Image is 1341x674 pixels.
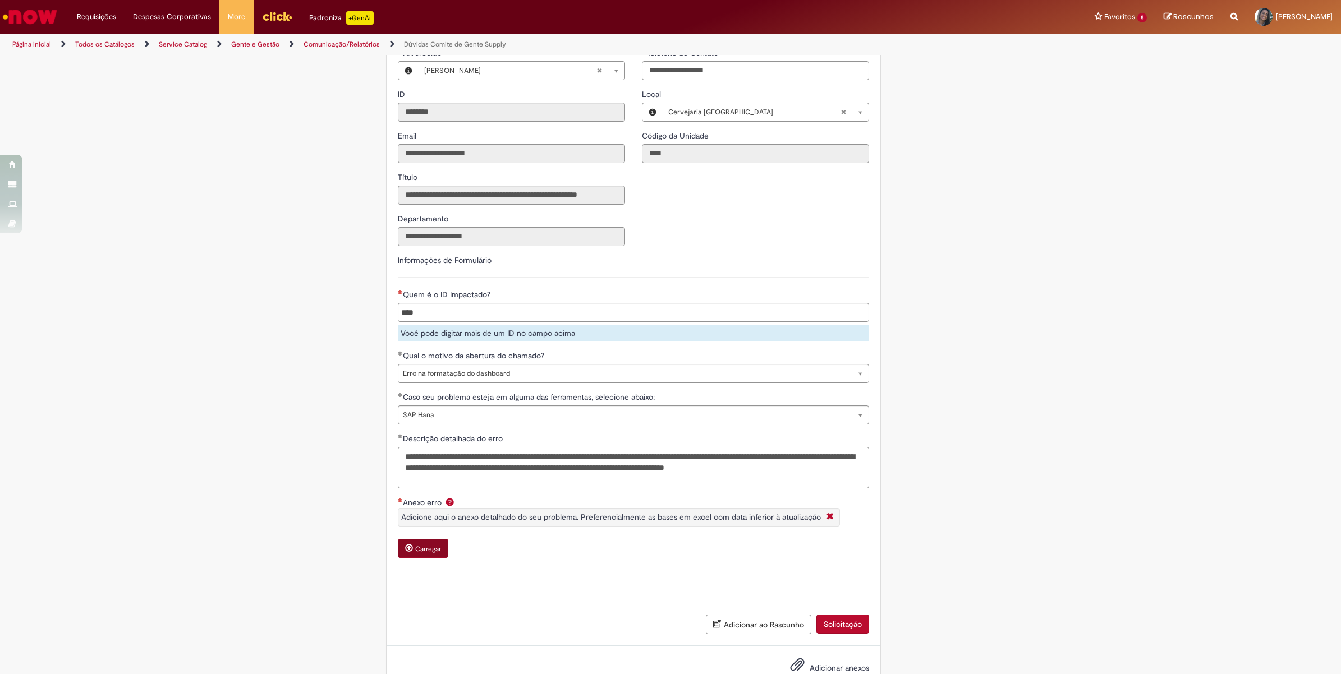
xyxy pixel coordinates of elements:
input: ID [398,103,625,122]
input: Departamento [398,227,625,246]
span: SAP Hana [403,406,846,424]
img: click_logo_yellow_360x200.png [262,8,292,25]
a: Todos os Catálogos [75,40,135,49]
a: Dúvidas Comite de Gente Supply [404,40,506,49]
span: [PERSON_NAME] [1276,12,1333,21]
a: Service Catalog [159,40,207,49]
label: Somente leitura - Código da Unidade [642,130,711,141]
a: [PERSON_NAME]Limpar campo Favorecido [419,62,624,80]
a: Gente e Gestão [231,40,279,49]
span: Quem é o ID Impactado? [403,289,493,299]
span: Anexo erro [403,497,444,507]
span: Necessários [398,498,403,502]
span: Adicione aqui o anexo detalhado do seu problema. Preferencialmente as bases em excel com data inf... [401,512,821,522]
img: ServiceNow [1,6,59,28]
span: Obrigatório Preenchido [398,351,403,356]
ul: Trilhas de página [8,34,885,55]
abbr: Limpar campo Favorecido [591,62,608,80]
span: [PERSON_NAME] [424,62,596,80]
button: Favorecido, Visualizar este registro Sabrina Pereira Antunes [398,62,419,80]
button: Adicionar ao Rascunho [706,615,811,634]
button: Local, Visualizar este registro Cervejaria Santa Catarina [642,103,663,121]
span: Rascunhos [1173,11,1214,22]
input: Telefone de Contato [642,61,869,80]
span: Somente leitura - ID [398,89,407,99]
span: Telefone de Contato [647,48,720,58]
abbr: Limpar campo Local [835,103,852,121]
span: Adicionar anexos [810,663,869,673]
span: 8 [1137,13,1147,22]
span: Somente leitura - Email [398,131,419,141]
span: Favoritos [1104,11,1135,22]
span: Somente leitura - Título [398,172,420,182]
p: +GenAi [346,11,374,25]
label: Somente leitura - ID [398,89,407,100]
input: Título [398,186,625,205]
a: Rascunhos [1164,12,1214,22]
span: Local [642,89,663,99]
span: Necessários [398,290,403,294]
textarea: Descrição detalhada do erro [398,447,869,489]
input: Email [398,144,625,163]
a: Cervejaria [GEOGRAPHIC_DATA]Limpar campo Local [663,103,869,121]
label: Informações de Formulário [398,255,492,265]
a: Comunicação/Relatórios [304,40,380,49]
span: Cervejaria [GEOGRAPHIC_DATA] [668,103,841,121]
span: Somente leitura - Departamento [398,214,451,224]
span: Descrição detalhada do erro [403,433,505,444]
div: Padroniza [309,11,374,25]
label: Somente leitura - Departamento [398,213,451,224]
div: Você pode digitar mais de um ID no campo acima [398,325,869,341]
span: Somente leitura - Código da Unidade [642,131,711,141]
button: Solicitação [816,615,869,634]
input: Código da Unidade [642,144,869,163]
span: Ajuda para Anexo erro [443,497,457,506]
button: Carregar anexo de Anexo erro Required [398,539,448,558]
span: Caso seu problema esteja em alguma das ferramentas, selecione abaixo: [403,392,657,402]
span: Despesas Corporativas [133,11,211,22]
span: Obrigatório Preenchido [398,434,403,438]
a: Página inicial [12,40,51,49]
label: Somente leitura - Título [398,172,420,183]
small: Carregar [415,544,441,553]
span: Qual o motivo da abertura do chamado? [403,350,546,361]
span: Favorecido, Sabrina Pereira Antunes [403,48,444,58]
i: Fechar More information Por question_anexo_erro [824,511,837,523]
label: Somente leitura - Email [398,130,419,141]
span: Obrigatório Preenchido [398,393,403,397]
span: Erro na formatação do dashboard [403,364,846,382]
span: Requisições [77,11,116,22]
span: More [228,11,245,22]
